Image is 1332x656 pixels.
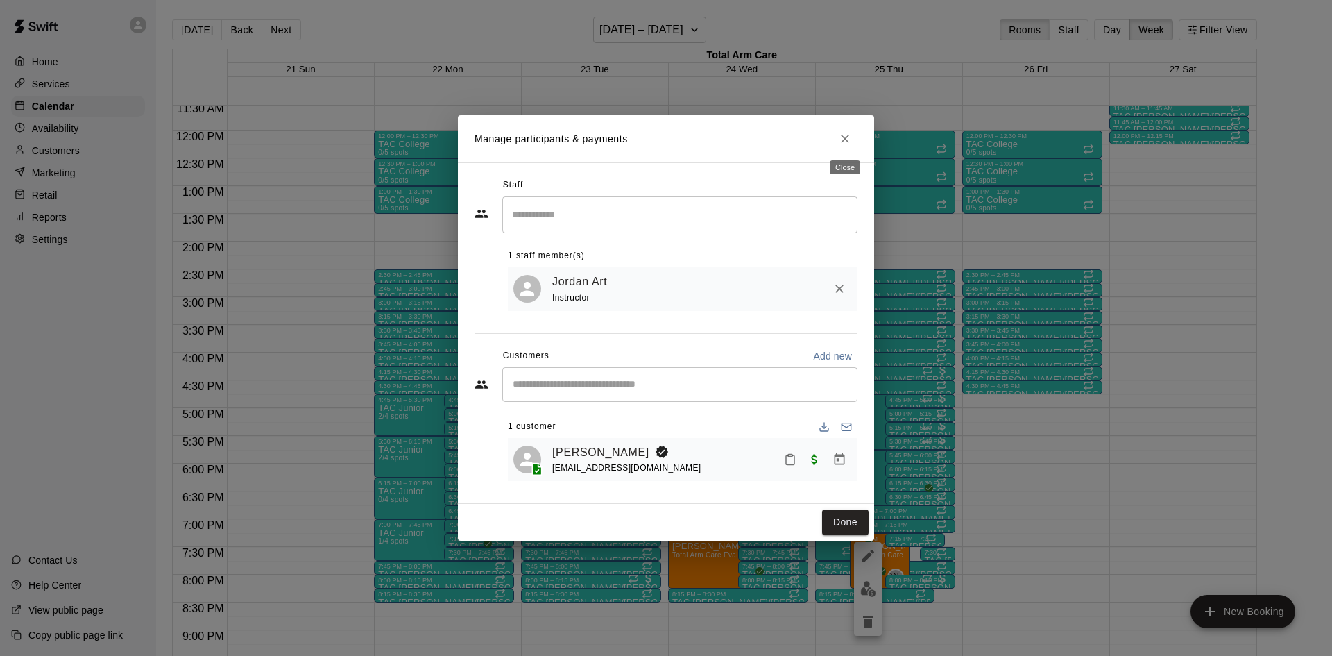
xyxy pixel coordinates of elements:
span: [EMAIL_ADDRESS][DOMAIN_NAME] [552,463,701,473]
span: Customers [503,345,549,367]
span: 1 staff member(s) [508,245,585,267]
div: Start typing to search customers... [502,367,857,402]
p: Manage participants & payments [475,132,628,146]
button: Manage bookings & payment [827,447,852,472]
div: Search staff [502,196,857,233]
div: Aiden Nugent [513,446,541,473]
button: Add new [808,345,857,367]
button: Done [822,510,869,535]
a: [PERSON_NAME] [552,444,649,462]
span: 1 customer [508,416,556,438]
svg: Staff [475,207,488,221]
svg: Booking Owner [655,445,669,459]
svg: Customers [475,378,488,392]
button: Remove [827,276,852,301]
button: Email participants [835,416,857,438]
p: Add new [813,349,852,363]
span: Instructor [552,293,590,303]
span: Paid with Card [802,453,827,464]
button: Mark attendance [778,448,802,471]
button: Download list [813,416,835,438]
span: Staff [503,174,523,196]
a: Jordan Art [552,273,607,291]
button: Close [832,126,857,151]
div: Close [830,160,860,174]
div: Jordan Art [513,275,541,303]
